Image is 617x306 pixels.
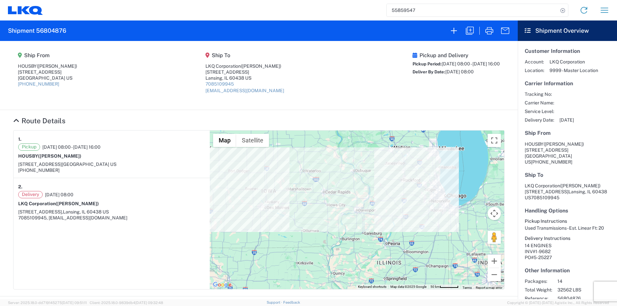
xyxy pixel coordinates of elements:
[525,183,600,194] span: LKQ Corporation [STREET_ADDRESS]
[531,195,559,200] span: 7085109945
[525,208,610,214] h5: Handling Options
[560,183,600,188] span: ([PERSON_NAME])
[463,286,472,289] a: Terms
[557,295,614,301] span: 56804876
[525,287,552,293] span: Total Weight:
[236,134,269,147] button: Show satellite imagery
[213,134,236,147] button: Show street map
[205,63,284,69] div: LKQ Corporation
[42,144,101,150] span: [DATE] 08:00 - [DATE] 16:00
[18,183,22,191] strong: 2.
[267,300,283,304] a: Support
[430,285,440,288] span: 50 km
[62,301,87,305] span: [DATE] 09:51:11
[413,69,445,74] span: Deliver By Date:
[205,69,284,75] div: [STREET_ADDRESS]
[507,300,609,306] span: Copyright © [DATE]-[DATE] Agistix Inc., All Rights Reserved
[135,301,163,305] span: [DATE] 09:32:48
[488,254,501,268] button: Zoom in
[211,281,233,289] a: Open this area in Google Maps (opens a new window)
[525,141,544,147] span: HOUSBY
[550,67,598,73] span: 9999 - Master Location
[559,117,574,123] span: [DATE]
[525,236,610,241] h6: Delivery Instructions
[413,52,500,58] h5: Pickup and Delivery
[550,59,598,65] span: LKQ Corporation
[525,218,610,224] h6: Pickup Instructions
[525,183,610,201] address: Lansing, IL 60438 US
[525,91,554,97] span: Tracking No:
[525,130,610,136] h5: Ship From
[413,61,442,66] span: Pickup Period:
[358,285,386,289] button: Keyboard shortcuts
[525,117,554,123] span: Delivery Date:
[525,278,552,284] span: Packages:
[531,159,572,165] span: [PHONE_NUMBER]
[18,75,77,81] div: [GEOGRAPHIC_DATA] US
[18,162,62,167] span: [STREET_ADDRESS]
[390,285,426,288] span: Map data ©2025 Google
[18,52,77,58] h5: Ship From
[525,172,610,178] h5: Ship To
[525,67,544,73] span: Location:
[8,301,87,305] span: Server: 2025.18.0-dd719145275
[211,281,233,289] img: Google
[525,243,610,260] div: 14 ENGINES INV#1-9682 PO#5-25227
[525,48,610,54] h5: Customer Information
[428,285,461,289] button: Map Scale: 50 km per 53 pixels
[525,295,552,301] span: Reference:
[544,141,584,147] span: ([PERSON_NAME])
[205,88,284,93] a: [EMAIL_ADDRESS][DOMAIN_NAME]
[18,135,22,143] strong: 1.
[488,134,501,147] button: Toggle fullscreen view
[557,287,614,293] span: 32562 LBS
[63,209,109,214] span: Lansing, IL 60438 US
[442,61,500,66] span: [DATE] 08:00 - [DATE] 16:00
[241,63,281,69] span: ([PERSON_NAME])
[18,215,205,221] div: 7085109945, [EMAIL_ADDRESS][DOMAIN_NAME]
[18,143,40,151] span: Pickup
[525,100,554,106] span: Carrier Name:
[557,278,614,284] span: 14
[56,201,99,206] span: ([PERSON_NAME])
[387,4,558,17] input: Shipment, tracking or reference number
[488,231,501,244] button: Drag Pegman onto the map to open Street View
[445,69,474,74] span: [DATE] 08:00
[283,300,300,304] a: Feedback
[18,69,77,75] div: [STREET_ADDRESS]
[525,267,610,274] h5: Other Information
[525,141,610,165] address: [GEOGRAPHIC_DATA] US
[18,167,205,173] div: [PHONE_NUMBER]
[525,147,568,153] span: [STREET_ADDRESS]
[38,153,81,159] span: ([PERSON_NAME])
[45,192,73,198] span: [DATE] 08:00
[18,201,99,206] strong: LKQ Corporation
[488,207,501,220] button: Map camera controls
[476,286,502,289] a: Report a map error
[8,27,66,35] h2: Shipment 56804876
[37,63,77,69] span: ([PERSON_NAME])
[18,63,77,69] div: HOUSBY
[488,268,501,281] button: Zoom out
[18,191,43,198] span: Delivery
[90,301,163,305] span: Client: 2025.18.0-9839db4
[525,80,610,87] h5: Carrier Information
[525,225,610,231] div: Used Transmissions - Est. Linear Ft: 20
[205,52,284,58] h5: Ship To
[205,81,234,87] a: 7085109945
[18,81,59,87] a: [PHONE_NUMBER]
[62,162,116,167] span: [GEOGRAPHIC_DATA] US
[13,117,66,125] a: Hide Details
[525,59,544,65] span: Account:
[518,20,617,41] header: Shipment Overview
[525,108,554,114] span: Service Level:
[18,153,81,159] strong: HOUSBY
[205,75,284,81] div: Lansing, IL 60438 US
[18,209,63,214] span: [STREET_ADDRESS],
